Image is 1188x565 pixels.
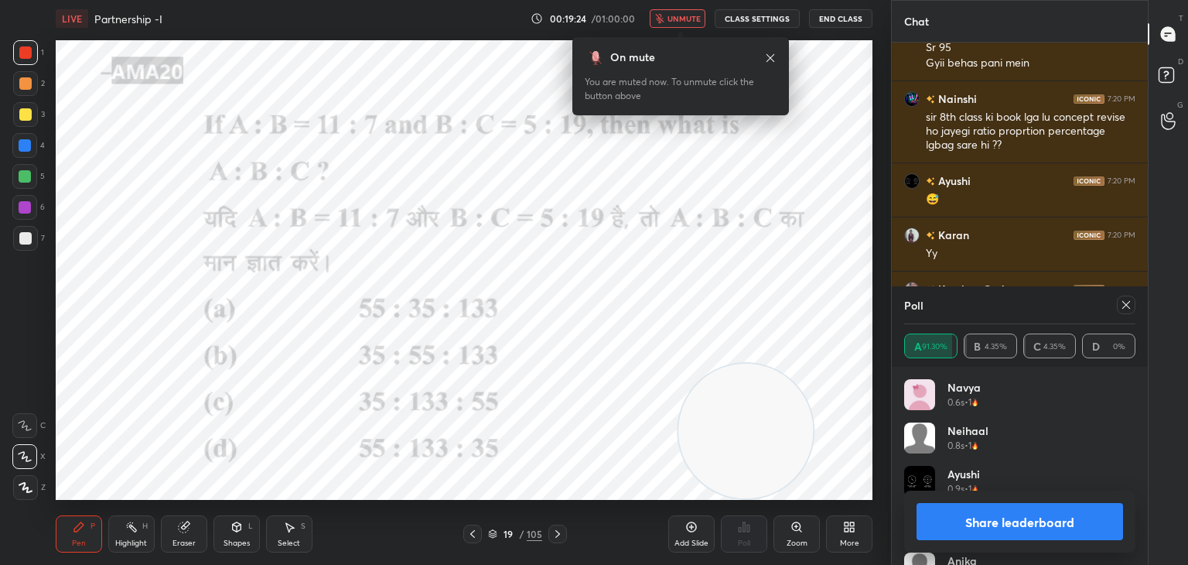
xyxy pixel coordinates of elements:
[1108,94,1135,104] div: 7:20 PM
[935,281,1013,297] h6: KumkumGurj...
[935,227,969,243] h6: Karan
[13,71,45,96] div: 2
[935,91,977,107] h6: Nainshi
[926,56,1135,71] div: Gyii behas pani mein
[500,529,516,539] div: 19
[947,423,988,439] h4: Neihaal
[971,399,978,406] img: streak-poll-icon.44701ccd.svg
[964,439,968,453] h5: •
[947,379,981,395] h4: Navya
[809,9,872,28] button: End Class
[650,9,705,28] button: unmute
[715,9,800,28] button: CLASS SETTINGS
[947,395,964,409] h5: 0.6s
[667,13,701,24] span: unmute
[172,539,196,547] div: Eraser
[892,43,1148,448] div: grid
[968,482,971,496] h5: 1
[674,539,708,547] div: Add Slide
[248,522,253,530] div: L
[904,466,935,497] img: 23bd3100f97241238e9cd5577f1b7dfd.jpg
[904,379,935,410] img: 6e44c7197206462c8ee6353c1c690b7a.jpg
[968,395,971,409] h5: 1
[947,482,964,496] h5: 0.9s
[115,539,147,547] div: Highlight
[1108,231,1135,240] div: 7:20 PM
[904,379,1135,565] div: grid
[926,40,1135,56] div: Sr 95
[1178,56,1183,67] p: D
[926,246,1135,262] div: Yy
[971,485,978,493] img: streak-poll-icon.44701ccd.svg
[13,40,44,65] div: 1
[935,173,971,189] h6: Ayushi
[917,503,1123,540] button: Share leaderboard
[892,1,941,42] p: Chat
[12,133,45,158] div: 4
[1074,285,1104,294] img: iconic-dark.1390631f.png
[840,539,859,547] div: More
[787,539,807,547] div: Zoom
[278,539,300,547] div: Select
[1074,176,1104,186] img: iconic-dark.1390631f.png
[1074,94,1104,104] img: iconic-dark.1390631f.png
[142,522,148,530] div: H
[947,466,980,482] h4: Ayushi
[72,539,86,547] div: Pen
[904,173,920,189] img: 23bd3100f97241238e9cd5577f1b7dfd.jpg
[904,228,920,243] img: 3
[1108,285,1135,294] div: 7:20 PM
[1074,231,1104,240] img: iconic-dark.1390631f.png
[926,177,935,186] img: no-rating-badge.077c3623.svg
[964,395,968,409] h5: •
[926,110,1135,153] div: sir 8th class ki book lga lu concept revise ho jayegi ratio proprtion percentage lgbag sare hi ??
[301,522,306,530] div: S
[904,297,923,313] h4: Poll
[971,442,978,450] img: streak-poll-icon.44701ccd.svg
[904,91,920,107] img: 3
[13,475,46,500] div: Z
[56,9,88,28] div: LIVE
[926,231,935,240] img: no-rating-badge.077c3623.svg
[527,527,542,541] div: 105
[1177,99,1183,111] p: G
[926,192,1135,207] div: 😅
[90,522,95,530] div: P
[224,539,250,547] div: Shapes
[610,50,655,66] div: On mute
[13,102,45,127] div: 3
[947,439,964,453] h5: 0.8s
[926,95,935,104] img: no-rating-badge.077c3623.svg
[904,423,935,454] img: default.png
[968,439,971,453] h5: 1
[12,164,45,189] div: 5
[519,529,524,539] div: /
[585,75,777,103] div: You are muted now. To unmute click the button above
[12,195,45,220] div: 6
[964,482,968,496] h5: •
[12,444,46,469] div: X
[13,226,45,251] div: 7
[1179,12,1183,24] p: T
[94,12,162,26] h4: Partnership -I
[1108,176,1135,186] div: 7:20 PM
[12,413,46,438] div: C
